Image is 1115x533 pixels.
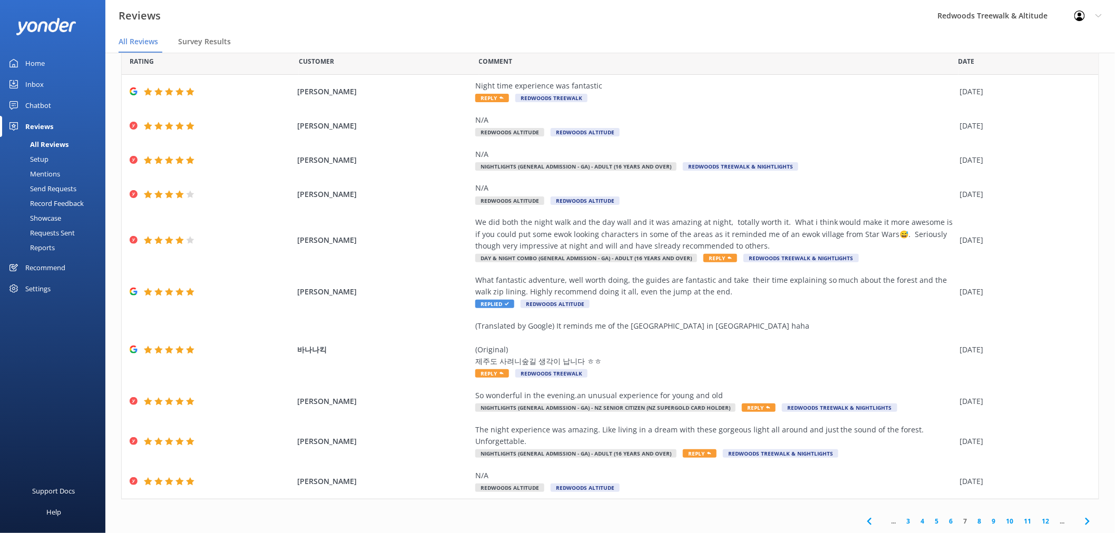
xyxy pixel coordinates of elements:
div: Recommend [25,257,65,278]
span: Reply [703,254,737,262]
div: Reports [6,240,55,255]
span: Date [130,56,154,66]
a: All Reviews [6,137,105,152]
span: [PERSON_NAME] [297,120,470,132]
span: Redwoods Altitude [551,196,620,205]
a: 3 [902,516,916,526]
a: Showcase [6,211,105,225]
span: Redwoods Altitude [551,483,620,492]
div: (Translated by Google) It reminds me of the [GEOGRAPHIC_DATA] in [GEOGRAPHIC_DATA] haha (Original... [475,320,955,368]
div: Mentions [6,166,60,181]
div: Record Feedback [6,196,84,211]
span: [PERSON_NAME] [297,286,470,298]
span: Date [958,56,975,66]
a: Record Feedback [6,196,105,211]
div: What fantastic adventure, well worth doing, the guides are fantastic and take their time explaini... [475,274,955,298]
div: Chatbot [25,95,51,116]
a: 9 [987,516,1001,526]
a: 11 [1019,516,1037,526]
div: [DATE] [960,234,1085,246]
div: Settings [25,278,51,299]
div: Setup [6,152,48,166]
a: 4 [916,516,930,526]
a: Reports [6,240,105,255]
div: [DATE] [960,286,1085,298]
span: Nightlights (General Admission - GA) - Adult (16 years and over) [475,449,677,458]
span: Question [479,56,513,66]
span: Redwoods Treewalk [515,369,588,378]
a: Mentions [6,166,105,181]
div: N/A [475,182,955,194]
div: [DATE] [960,189,1085,200]
span: [PERSON_NAME] [297,396,470,407]
a: Setup [6,152,105,166]
span: Redwoods Altitude [521,300,590,308]
span: Redwoods Treewalk & Nightlights [782,403,897,412]
span: [PERSON_NAME] [297,189,470,200]
div: [DATE] [960,396,1085,407]
img: yonder-white-logo.png [16,18,76,35]
div: Inbox [25,74,44,95]
div: The night experience was amazing. Like living in a dream with these gorgeous light all around and... [475,424,955,448]
span: ... [1055,516,1070,526]
div: Send Requests [6,181,76,196]
a: 10 [1001,516,1019,526]
span: Replied [475,300,514,308]
a: 5 [930,516,944,526]
div: Support Docs [33,480,75,501]
span: Reply [475,369,509,378]
div: Home [25,53,45,74]
span: Redwoods Treewalk & Nightlights [723,449,838,458]
span: Redwoods Treewalk & Nightlights [744,254,859,262]
span: Redwoods Altitude [475,483,544,492]
a: 7 [958,516,973,526]
span: [PERSON_NAME] [297,476,470,487]
div: [DATE] [960,86,1085,97]
div: N/A [475,470,955,481]
span: Redwoods Treewalk & Nightlights [683,162,798,171]
div: [DATE] [960,344,1085,356]
span: Day & Night Combo (General Admission - GA) - Adult (16 years and over) [475,254,697,262]
a: Send Requests [6,181,105,196]
div: Night time experience was fantastic [475,80,955,92]
span: Redwoods Altitude [475,128,544,136]
div: N/A [475,114,955,126]
div: Showcase [6,211,61,225]
span: Reply [683,449,717,458]
span: Redwoods Altitude [475,196,544,205]
span: All Reviews [119,36,158,47]
span: Reply [475,94,509,102]
div: All Reviews [6,137,69,152]
span: Reply [742,403,776,412]
div: [DATE] [960,120,1085,132]
a: Requests Sent [6,225,105,240]
span: Nightlights (General Admission - GA) - Adult (16 years and over) [475,162,677,171]
div: Reviews [25,116,53,137]
span: Survey Results [178,36,231,47]
span: [PERSON_NAME] [297,234,470,246]
a: 12 [1037,516,1055,526]
div: N/A [475,149,955,160]
div: Help [46,501,61,522]
a: 6 [944,516,958,526]
span: Redwoods Treewalk [515,94,588,102]
div: [DATE] [960,436,1085,447]
span: [PERSON_NAME] [297,86,470,97]
span: Nightlights (General Admission - GA) - NZ Senior Citizen (NZ SuperGold Card Holder) [475,403,736,412]
span: Redwoods Altitude [551,128,620,136]
div: Requests Sent [6,225,75,240]
span: 바나나킥 [297,344,470,356]
span: [PERSON_NAME] [297,436,470,447]
span: ... [886,516,902,526]
div: [DATE] [960,476,1085,487]
div: So wonderful in the evening.an unusual experience for young and old [475,390,955,401]
div: We did both the night walk and the day wall and it was amazing at night, totally worth it. What i... [475,216,955,252]
h3: Reviews [119,7,161,24]
a: 8 [973,516,987,526]
span: Date [299,56,334,66]
span: [PERSON_NAME] [297,154,470,166]
div: [DATE] [960,154,1085,166]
